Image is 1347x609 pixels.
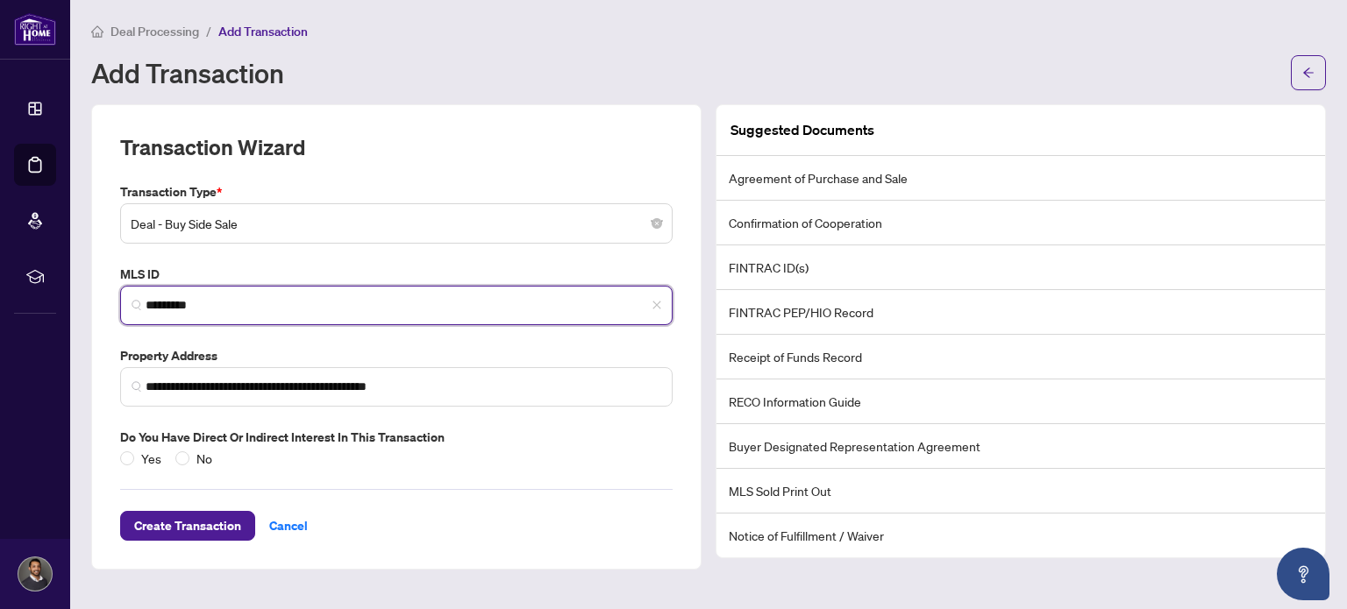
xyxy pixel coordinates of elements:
label: Property Address [120,346,673,365]
article: Suggested Documents [731,119,874,141]
button: Open asap [1277,548,1329,600]
img: logo [14,13,56,46]
label: MLS ID [120,265,673,284]
h2: Transaction Wizard [120,133,305,161]
li: FINTRAC PEP/HIO Record [716,290,1325,335]
img: search_icon [132,300,142,310]
span: arrow-left [1302,67,1315,79]
span: close [652,300,662,310]
li: Notice of Fulfillment / Waiver [716,513,1325,557]
label: Transaction Type [120,182,673,202]
li: Agreement of Purchase and Sale [716,156,1325,201]
h1: Add Transaction [91,59,284,87]
span: Create Transaction [134,512,241,540]
span: Yes [134,449,168,468]
li: RECO Information Guide [716,379,1325,424]
span: Cancel [269,512,308,540]
li: FINTRAC ID(s) [716,245,1325,290]
li: / [206,21,211,41]
li: Buyer Designated Representation Agreement [716,424,1325,469]
button: Cancel [255,511,322,541]
label: Do you have direct or indirect interest in this transaction [120,428,673,447]
button: Create Transaction [120,511,255,541]
span: Add Transaction [218,24,308,39]
span: close-circle [652,218,662,229]
span: Deal Processing [110,24,199,39]
span: No [189,449,219,468]
img: search_icon [132,381,142,392]
li: Receipt of Funds Record [716,335,1325,379]
li: Confirmation of Cooperation [716,201,1325,245]
li: MLS Sold Print Out [716,469,1325,513]
span: home [91,25,103,38]
img: Profile Icon [18,557,52,591]
span: Deal - Buy Side Sale [131,207,662,240]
